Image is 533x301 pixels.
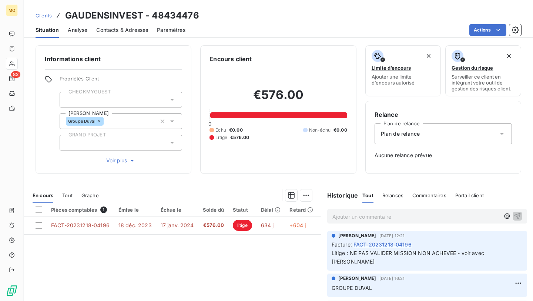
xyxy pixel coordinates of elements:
img: Logo LeanPay [6,285,18,297]
div: MO [6,4,18,16]
div: Délai [261,207,281,213]
span: 17 janv. 2024 [161,222,194,228]
span: Propriétés Client [60,76,182,86]
input: Ajouter une valeur [66,139,72,146]
span: €576.00 [203,222,224,229]
span: Litige : NE PAS VALIDER MISSION NON ACHEVEE - voir avec [PERSON_NAME] [332,250,486,265]
h6: Relance [375,110,512,119]
span: 634 j [261,222,274,228]
h6: Informations client [45,54,182,63]
span: 18 déc. 2023 [118,222,152,228]
span: Limite d’encours [372,65,411,71]
span: GROUPE DUVAL [332,285,372,291]
div: Retard [289,207,313,213]
span: Clients [36,13,52,19]
span: En cours [33,192,53,198]
h3: GAUDENSINVEST - 48434476 [65,9,199,22]
div: Pièces comptables [51,206,110,213]
input: Ajouter une valeur [104,118,110,125]
span: 82 [11,71,20,78]
span: Commentaires [412,192,446,198]
span: Surveiller ce client en intégrant votre outil de gestion des risques client. [452,74,515,92]
span: Échu [215,127,226,133]
span: Paramètres [157,26,185,34]
button: Limite d’encoursAjouter une limite d’encours autorisé [365,45,441,96]
button: Actions [469,24,506,36]
span: €0.00 [333,127,347,133]
div: Émise le [118,207,152,213]
span: litige [233,220,252,231]
div: Solde dû [203,207,224,213]
span: Plan de relance [381,130,420,138]
span: FACT-20231218-04196 [51,222,110,228]
span: [PERSON_NAME] [338,232,376,239]
h2: €576.00 [209,87,347,110]
span: Groupe Duval [68,119,95,123]
div: Statut [233,207,252,213]
h6: Historique [321,191,358,200]
span: Non-échu [309,127,331,133]
span: Aucune relance prévue [375,152,512,159]
span: 1 [100,206,107,213]
span: Situation [36,26,59,34]
span: Ajouter une limite d’encours autorisé [372,74,435,86]
span: 0 [208,121,211,127]
span: Voir plus [106,157,136,164]
span: €0.00 [229,127,243,133]
span: Tout [362,192,373,198]
span: +604 j [289,222,306,228]
h6: Encours client [209,54,252,63]
div: Échue le [161,207,194,213]
span: Tout [62,192,73,198]
span: Litige [215,134,227,141]
span: Contacts & Adresses [96,26,148,34]
input: Ajouter une valeur [66,96,72,103]
span: Relances [382,192,403,198]
span: Portail client [455,192,484,198]
span: Facture : [332,241,352,248]
span: €576.00 [230,134,249,141]
span: Graphe [81,192,99,198]
a: Clients [36,12,52,19]
span: [PERSON_NAME] [338,275,376,282]
button: Voir plus [60,156,182,165]
span: Analyse [68,26,87,34]
span: FACT-20231218-04196 [353,241,412,248]
button: Gestion du risqueSurveiller ce client en intégrant votre outil de gestion des risques client. [445,45,521,96]
span: [DATE] 16:31 [379,276,405,281]
span: [DATE] 12:21 [379,234,405,238]
span: Gestion du risque [452,65,493,71]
